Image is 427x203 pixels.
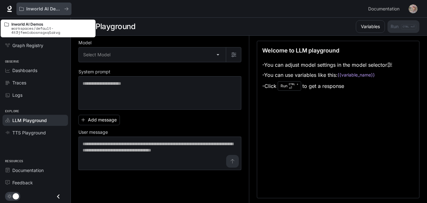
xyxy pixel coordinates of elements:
[366,3,404,15] a: Documentation
[78,130,108,134] p: User message
[3,40,68,51] a: Graph Registry
[368,5,399,13] span: Documentation
[3,165,68,176] a: Documentation
[3,177,68,188] a: Feedback
[12,179,33,186] span: Feedback
[12,79,26,86] span: Traces
[78,20,135,33] h1: LLM Playground
[83,52,110,58] span: Select Model
[78,40,91,45] p: Model
[11,26,92,34] p: workspaces/default-4t3jfemiobosnsgxq1akvg
[278,81,301,91] div: Run
[262,80,392,92] li: - Click to get a response
[16,3,71,15] button: All workspaces
[289,82,298,90] p: ⏎
[3,115,68,126] a: LLM Playground
[3,65,68,76] a: Dashboards
[289,82,298,86] p: CTRL +
[12,42,43,49] span: Graph Registry
[78,115,120,125] button: Add message
[262,70,392,80] li: - You can use variables like this:
[79,47,226,62] div: Select Model
[13,193,19,200] span: Dark mode toggle
[3,89,68,101] a: Logs
[262,46,339,55] p: Welcome to LLM playground
[3,77,68,88] a: Traces
[337,72,375,78] code: {{variable_name}}
[12,129,46,136] span: TTS Playground
[78,70,110,74] p: System prompt
[12,117,47,124] span: LLM Playground
[407,3,419,15] button: User avatar
[11,22,92,26] p: Inworld AI Demos
[12,167,44,174] span: Documentation
[409,4,418,13] img: User avatar
[26,6,62,12] p: Inworld AI Demos
[3,127,68,138] a: TTS Playground
[51,190,65,203] button: Close drawer
[12,92,22,98] span: Logs
[12,67,37,74] span: Dashboards
[262,60,392,70] li: - You can adjust model settings in the model selector
[356,20,385,33] button: Variables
